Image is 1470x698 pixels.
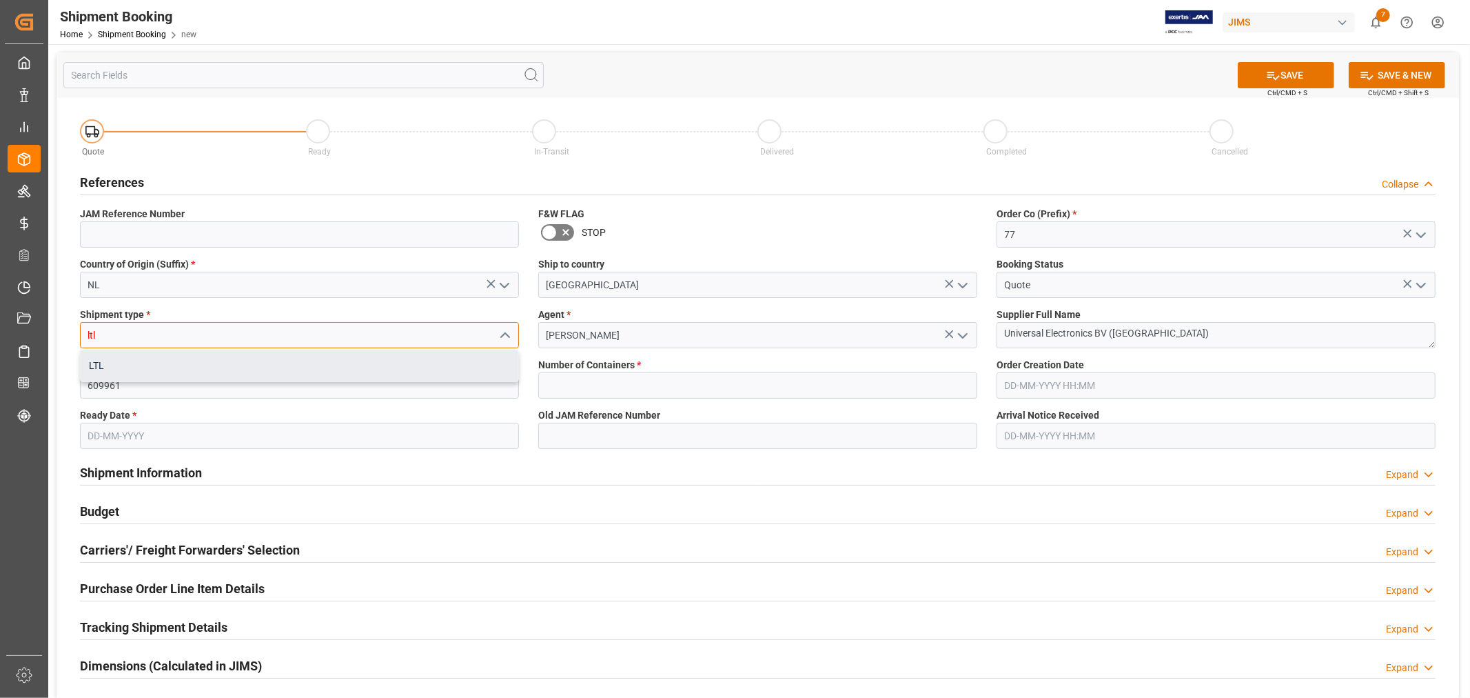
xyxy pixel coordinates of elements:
[80,541,300,559] h2: Carriers'/ Freight Forwarders' Selection
[997,358,1084,372] span: Order Creation Date
[538,257,604,272] span: Ship to country
[1410,224,1431,246] button: open menu
[1386,506,1418,521] div: Expand
[534,147,569,157] span: In-Transit
[538,207,584,221] span: F&W FLAG
[1386,584,1418,598] div: Expand
[81,350,518,381] div: LTL
[80,408,136,423] span: Ready Date
[538,408,660,423] span: Old JAM Reference Number
[98,30,166,39] a: Shipment Booking
[997,372,1436,399] input: DD-MM-YYYY HH:MM
[80,207,185,221] span: JAM Reference Number
[1368,88,1429,98] span: Ctrl/CMD + Shift + S
[1382,177,1418,192] div: Collapse
[80,579,265,598] h2: Purchase Order Line Item Details
[1386,545,1418,559] div: Expand
[997,308,1081,322] span: Supplier Full Name
[1386,468,1418,482] div: Expand
[60,30,83,39] a: Home
[1391,7,1422,38] button: Help Center
[1386,622,1418,637] div: Expand
[60,6,196,27] div: Shipment Booking
[760,147,794,157] span: Delivered
[952,325,972,346] button: open menu
[1223,9,1360,35] button: JIMS
[80,502,119,521] h2: Budget
[538,308,571,322] span: Agent
[997,408,1099,423] span: Arrival Notice Received
[63,62,544,88] input: Search Fields
[80,463,202,482] h2: Shipment Information
[1238,62,1334,88] button: SAVE
[83,147,105,157] span: Quote
[997,322,1436,348] textarea: Universal Electronics BV ([GEOGRAPHIC_DATA])
[997,257,1063,272] span: Booking Status
[952,275,972,296] button: open menu
[493,275,514,296] button: open menu
[1386,661,1418,675] div: Expand
[80,173,144,192] h2: References
[997,423,1436,449] input: DD-MM-YYYY HH:MM
[1410,275,1431,296] button: open menu
[1349,62,1445,88] button: SAVE & NEW
[80,257,195,272] span: Country of Origin (Suffix)
[493,325,514,346] button: close menu
[1360,7,1391,38] button: show 7 new notifications
[1376,8,1390,22] span: 7
[538,358,641,372] span: Number of Containers
[80,423,519,449] input: DD-MM-YYYY
[80,272,519,298] input: Type to search/select
[582,226,606,240] span: STOP
[80,657,262,675] h2: Dimensions (Calculated in JIMS)
[1165,10,1213,34] img: Exertis%20JAM%20-%20Email%20Logo.jpg_1722504956.jpg
[1223,12,1355,32] div: JIMS
[1267,88,1307,98] span: Ctrl/CMD + S
[997,207,1076,221] span: Order Co (Prefix)
[1212,147,1249,157] span: Cancelled
[986,147,1027,157] span: Completed
[80,308,150,322] span: Shipment type
[308,147,331,157] span: Ready
[80,618,227,637] h2: Tracking Shipment Details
